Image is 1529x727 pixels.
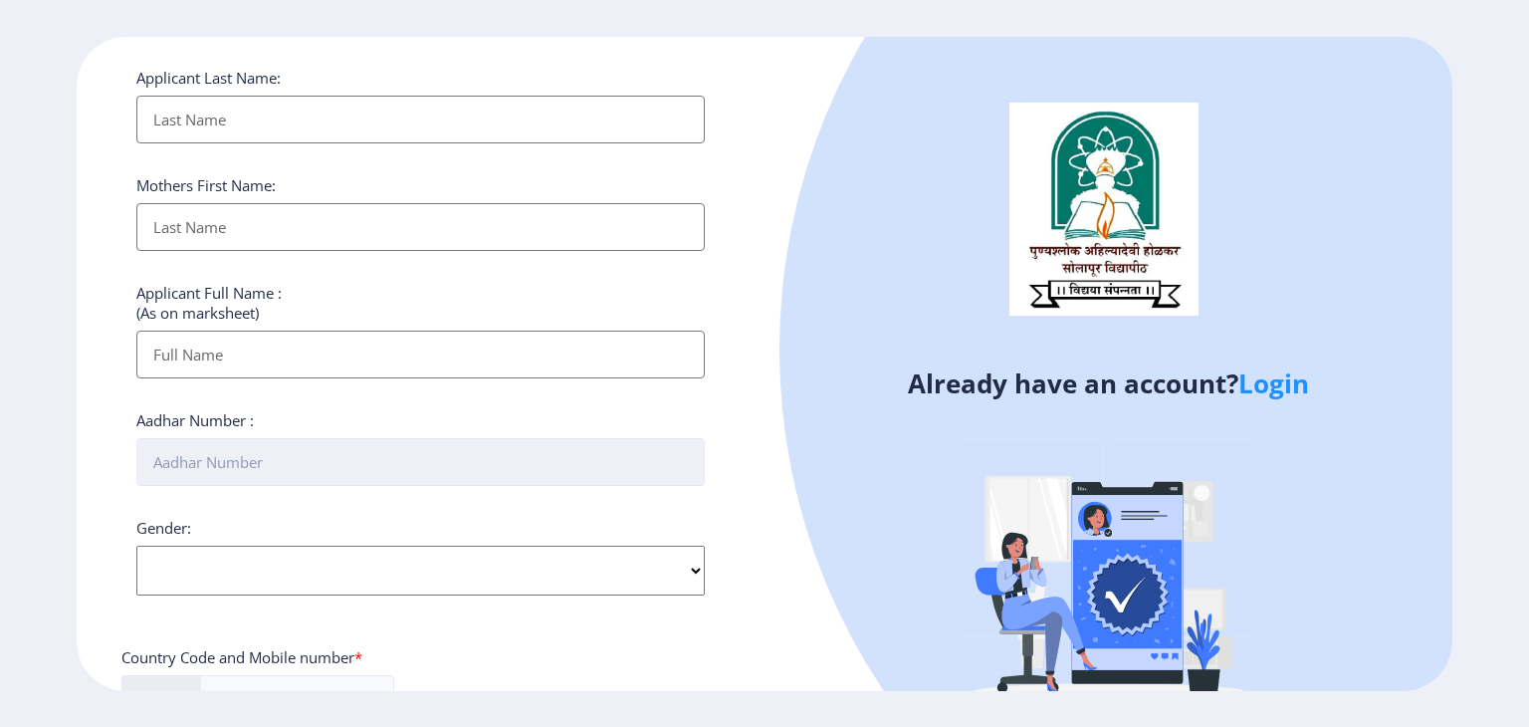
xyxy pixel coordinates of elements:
img: logo [1009,103,1199,316]
input: Last Name [136,96,705,143]
input: Aadhar Number [136,438,705,486]
input: Mobile No [121,675,394,725]
label: Gender: [136,518,191,538]
label: Mothers First Name: [136,175,276,195]
div: India (भारत): +91 [122,676,201,724]
label: Country Code and Mobile number [121,647,362,667]
label: Applicant Last Name: [136,68,281,88]
h4: Already have an account? [779,367,1437,399]
input: Full Name [136,331,705,378]
label: Aadhar Number : [136,410,254,430]
input: Last Name [136,203,705,251]
label: Applicant Full Name : (As on marksheet) [136,283,282,323]
div: +91 [156,690,183,710]
a: Login [1238,365,1309,401]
